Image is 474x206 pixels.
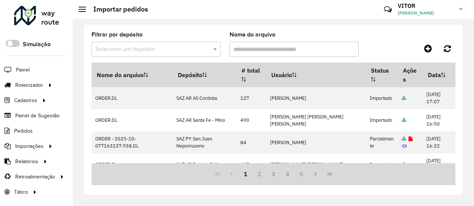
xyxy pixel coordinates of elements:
[14,96,37,104] span: Cadastros
[15,158,38,165] span: Relatórios
[92,109,173,131] td: ORDER.DL
[236,153,266,175] td: 617
[398,63,423,87] th: Ações
[16,66,30,74] span: Painel
[323,167,337,181] button: Last Page
[409,136,413,142] a: Exibir log de erros
[423,153,455,175] td: [DATE] 16:08
[14,127,33,135] span: Pedidos
[92,131,173,153] td: ORDER - 2025-10-07T163237.938.DL
[173,63,236,87] th: Depósito
[402,117,406,123] a: Arquivo completo
[92,30,142,39] label: Filtrar por depósito
[423,131,455,153] td: [DATE] 16:32
[266,131,366,153] td: [PERSON_NAME]
[295,167,309,181] button: 5
[86,5,148,13] h2: Importar pedidos
[423,87,455,109] td: [DATE] 17:07
[380,1,396,18] a: Contato Rápido
[398,10,454,16] span: [PERSON_NAME]
[14,188,28,196] span: Tático
[15,112,60,120] span: Painel de Sugestão
[266,167,281,181] button: 3
[15,142,44,150] span: Importações
[15,173,55,181] span: Retroalimentação
[281,167,295,181] button: 4
[15,81,43,89] span: Roteirizador
[236,63,266,87] th: # total
[398,2,454,9] h3: VITOR
[366,131,398,153] td: Parcialmente
[402,161,406,168] a: Arquivo completo
[92,153,173,175] td: ORDER.DL
[366,153,398,175] td: Importado
[173,87,236,109] td: SAZ AR AS Cordoba
[238,167,253,181] button: 1
[173,109,236,131] td: SAZ AR Santa Fe - Mino
[92,87,173,109] td: ORDER.DL
[230,30,275,39] label: Nome do arquivo
[266,153,366,175] td: [PERSON_NAME] [PERSON_NAME]
[236,109,266,131] td: 490
[92,63,173,87] th: Nome do arquivo
[252,167,266,181] button: 2
[423,109,455,131] td: [DATE] 16:50
[423,63,455,87] th: Data
[366,87,398,109] td: Importado
[266,87,366,109] td: [PERSON_NAME]
[402,143,407,149] a: Reimportar
[308,167,323,181] button: Next Page
[173,131,236,153] td: SAZ PY San Juan Nepomuceno
[266,63,366,87] th: Usuário
[236,131,266,153] td: 84
[402,95,406,101] a: Arquivo completo
[236,87,266,109] td: 127
[173,153,236,175] td: SAZ AR Rosario I Mino
[266,109,366,131] td: [PERSON_NAME] [PERSON_NAME] [PERSON_NAME]
[402,136,406,142] a: Arquivo completo
[23,40,51,49] label: Simulação
[366,63,398,87] th: Status
[366,109,398,131] td: Importado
